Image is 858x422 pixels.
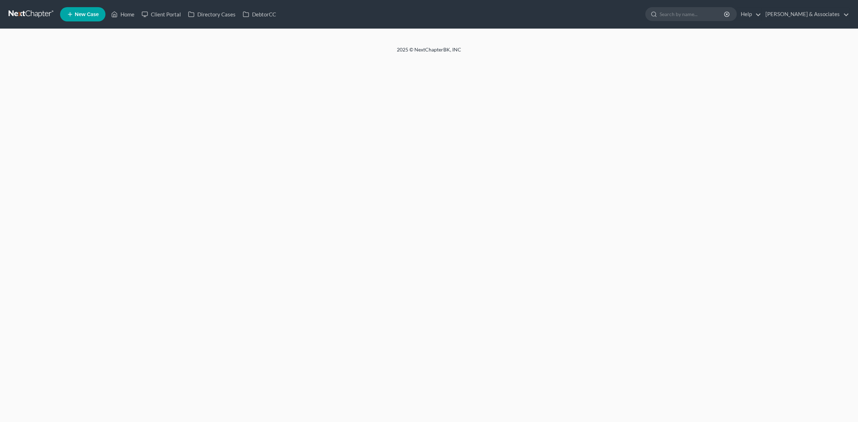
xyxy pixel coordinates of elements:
a: [PERSON_NAME] & Associates [762,8,849,21]
a: Client Portal [138,8,184,21]
input: Search by name... [660,8,725,21]
span: New Case [75,12,99,17]
div: 2025 © NextChapterBK, INC [225,46,633,59]
a: DebtorCC [239,8,280,21]
a: Help [737,8,761,21]
a: Directory Cases [184,8,239,21]
a: Home [108,8,138,21]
